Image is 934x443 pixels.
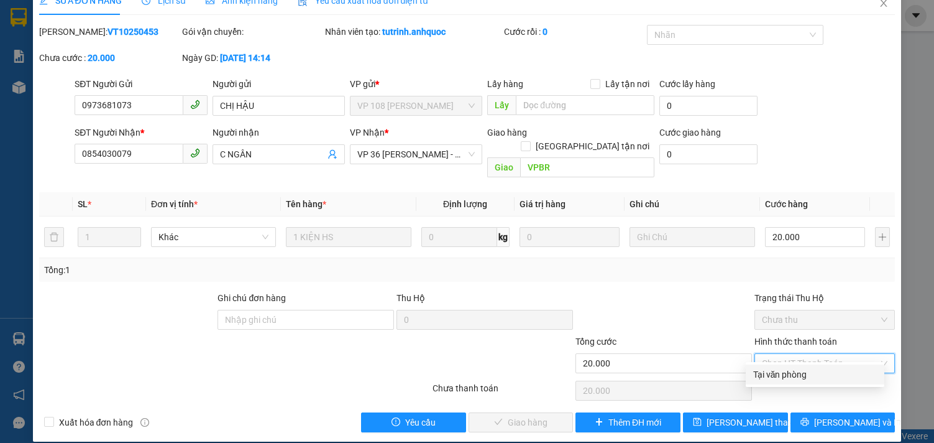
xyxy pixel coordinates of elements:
[108,27,158,37] b: VT10250453
[575,337,616,347] span: Tổng cước
[754,337,837,347] label: Hình thức thanh toán
[531,139,654,153] span: [GEOGRAPHIC_DATA] tận nơi
[875,227,890,247] button: plus
[520,227,620,247] input: 0
[361,413,466,432] button: exclamation-circleYêu cầu
[286,199,326,209] span: Tên hàng
[405,416,436,429] span: Yêu cầu
[762,354,887,373] span: Chọn HT Thanh Toán
[754,291,895,305] div: Trạng thái Thu Hộ
[487,157,520,177] span: Giao
[520,157,654,177] input: Dọc đường
[190,100,200,110] span: phone
[158,228,268,246] span: Khác
[487,95,516,115] span: Lấy
[814,416,901,429] span: [PERSON_NAME] và In
[182,25,323,39] div: Gói vận chuyển:
[357,96,475,115] span: VP 108 Lê Hồng Phong - Vũng Tàu
[630,227,754,247] input: Ghi Chú
[220,53,270,63] b: [DATE] 14:14
[753,368,877,381] div: Tại văn phòng
[800,417,809,427] span: printer
[790,413,895,432] button: printer[PERSON_NAME] và In
[516,95,654,115] input: Dọc đường
[151,199,198,209] span: Đơn vị tính
[659,79,715,89] label: Cước lấy hàng
[443,199,487,209] span: Định lượng
[44,227,64,247] button: delete
[75,77,207,91] div: SĐT Người Gửi
[765,199,808,209] span: Cước hàng
[140,418,149,427] span: info-circle
[431,381,574,403] div: Chưa thanh toán
[327,149,337,159] span: user-add
[213,126,345,139] div: Người nhận
[88,53,115,63] b: 20.000
[391,417,400,427] span: exclamation-circle
[119,12,149,25] span: Nhận:
[39,25,180,39] div: [PERSON_NAME]:
[217,293,286,303] label: Ghi chú đơn hàng
[396,293,425,303] span: Thu Hộ
[119,11,245,85] div: VP 18 [PERSON_NAME][GEOGRAPHIC_DATA] - [GEOGRAPHIC_DATA]
[659,96,758,116] input: Cước lấy hàng
[497,227,510,247] span: kg
[608,416,661,429] span: Thêm ĐH mới
[625,192,759,217] th: Ghi chú
[707,416,806,429] span: [PERSON_NAME] thay đổi
[75,126,207,139] div: SĐT Người Nhận
[543,27,547,37] b: 0
[600,77,654,91] span: Lấy tận nơi
[487,128,527,138] span: Giao hàng
[659,144,758,164] input: Cước giao hàng
[119,85,245,100] div: ANH HIẾU
[11,70,110,88] div: 0347284567
[659,128,721,138] label: Cước giao hàng
[213,77,345,91] div: Người gửi
[575,413,680,432] button: plusThêm ĐH mới
[54,416,139,429] span: Xuất hóa đơn hàng
[357,145,475,164] span: VP 36 Lê Thành Duy - Bà Rịa
[11,55,110,70] div: ANH HIẾU
[44,263,362,277] div: Tổng: 1
[350,77,482,91] div: VP gửi
[217,310,394,330] input: Ghi chú đơn hàng
[762,310,887,329] span: Chưa thu
[78,199,88,209] span: SL
[286,227,411,247] input: VD: Bàn, Ghế
[39,51,180,65] div: Chưa cước :
[595,417,603,427] span: plus
[382,27,446,37] b: tutrinh.anhquoc
[520,199,565,209] span: Giá trị hàng
[325,25,501,39] div: Nhân viên tạo:
[182,51,323,65] div: Ngày GD:
[693,417,702,427] span: save
[469,413,574,432] button: checkGiao hàng
[350,128,385,138] span: VP Nhận
[190,148,200,158] span: phone
[487,79,523,89] span: Lấy hàng
[683,413,788,432] button: save[PERSON_NAME] thay đổi
[11,11,110,55] div: VP 36 [PERSON_NAME] - Bà Rịa
[11,12,30,25] span: Gửi:
[504,25,644,39] div: Cước rồi :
